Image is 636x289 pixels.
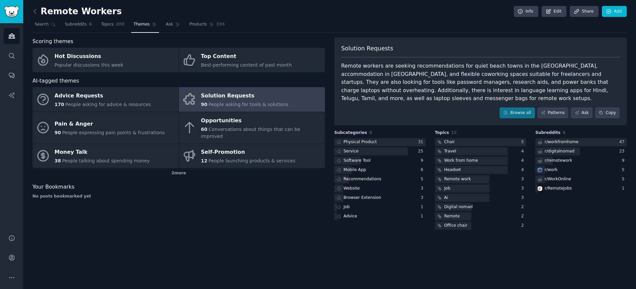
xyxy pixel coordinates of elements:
div: 4 [521,158,526,164]
div: Advice Requests [55,91,151,101]
div: r/ digitalnomad [545,148,574,154]
button: Copy [595,107,620,119]
span: Your Bookmarks [32,183,75,191]
div: Opportunities [201,115,322,126]
div: Service [344,148,358,154]
span: People talking about spending money [62,158,150,163]
a: r/digitalnomad23 [535,147,627,156]
span: People launching products & services [208,158,295,163]
a: Solution Requests90People asking for tools & solutions [179,87,325,112]
a: Remote2 [435,212,526,221]
a: Themes [131,19,159,33]
div: 5 [421,176,426,182]
div: Ai [444,195,448,201]
h2: Remote Workers [32,6,122,17]
span: People asking for tools & solutions [208,102,288,107]
span: Ask [166,22,173,28]
a: Top ContentBest-performing content of past month [179,48,325,72]
div: 2 more [32,168,325,179]
div: 31 [418,139,426,145]
a: Job3 [435,185,526,193]
span: AI-tagged themes [32,77,79,85]
a: Recommendations5 [334,175,426,184]
div: Self-Promotion [201,147,295,158]
span: 336 [216,22,225,28]
div: Remote [444,213,460,219]
a: r/WorkOnline5 [535,175,627,184]
span: 12 [201,158,207,163]
a: Edit [542,6,566,17]
a: Website3 [334,185,426,193]
a: Browse all [500,107,535,119]
div: 25 [418,148,426,154]
div: Job [344,204,350,210]
div: 9 [421,158,426,164]
a: Service25 [334,147,426,156]
div: r/ work [545,167,557,173]
span: Subreddits [535,130,560,136]
div: 5 [521,139,526,145]
a: Advice Requests170People asking for advice & resources [32,87,179,112]
span: Search [35,22,49,28]
a: Office chair2 [435,222,526,230]
div: 2 [521,223,526,229]
a: Physical Product31 [334,138,426,146]
img: RemoteJobs [538,186,542,191]
div: Top Content [201,51,292,62]
a: RemoteJobsr/RemoteJobs1 [535,185,627,193]
div: Solution Requests [201,91,289,101]
span: Subcategories [334,130,367,136]
div: Physical Product [344,139,377,145]
a: Work from home4 [435,157,526,165]
a: Ai3 [435,194,526,202]
div: 3 [421,195,426,201]
span: People expressing pain points & frustrations [62,130,165,135]
span: 60 [201,127,207,132]
div: Money Talk [55,147,150,158]
img: GummySearch logo [4,6,19,18]
div: r/ RemoteJobs [545,186,572,192]
a: Add [602,6,627,17]
div: 23 [619,148,627,154]
div: Advice [344,213,357,219]
div: Pain & Anger [55,119,165,130]
div: 6 [421,167,426,173]
a: Mobile App6 [334,166,426,174]
div: Mobile App [344,167,366,173]
span: Best-performing content of past month [201,62,292,68]
div: 2 [521,213,526,219]
a: Travel4 [435,147,526,156]
div: Recommendations [344,176,381,182]
span: 90 [55,130,61,135]
a: Chair5 [435,138,526,146]
div: Chair [444,139,455,145]
div: 2 [521,204,526,210]
a: r/workfromhome47 [535,138,627,146]
a: Money Talk38People talking about spending money [32,144,179,168]
div: r/ workfromhome [545,139,578,145]
div: 1 [421,213,426,219]
div: 9 [622,158,627,164]
div: 1 [622,186,627,192]
span: 9 [369,130,372,135]
a: Hot DiscussionsPopular discussions this week [32,48,179,72]
a: Software Tool9 [334,157,426,165]
span: Scoring themes [32,37,73,46]
span: People asking for advice & resources [65,102,151,107]
span: 200 [116,22,125,28]
a: Search [32,19,58,33]
span: Solution Requests [341,44,393,53]
span: Popular discussions this week [55,62,124,68]
a: Advice1 [334,212,426,221]
div: Website [344,186,360,192]
div: 3 [521,195,526,201]
span: 38 [55,158,61,163]
div: 3 [421,186,426,192]
div: Travel [444,148,456,154]
a: Remote work3 [435,175,526,184]
a: Share [570,6,598,17]
div: Hot Discussions [55,51,124,62]
a: Pain & Anger90People expressing pain points & frustrations [32,112,179,144]
div: r/ remotework [545,158,572,164]
a: Subreddits6 [63,19,94,33]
